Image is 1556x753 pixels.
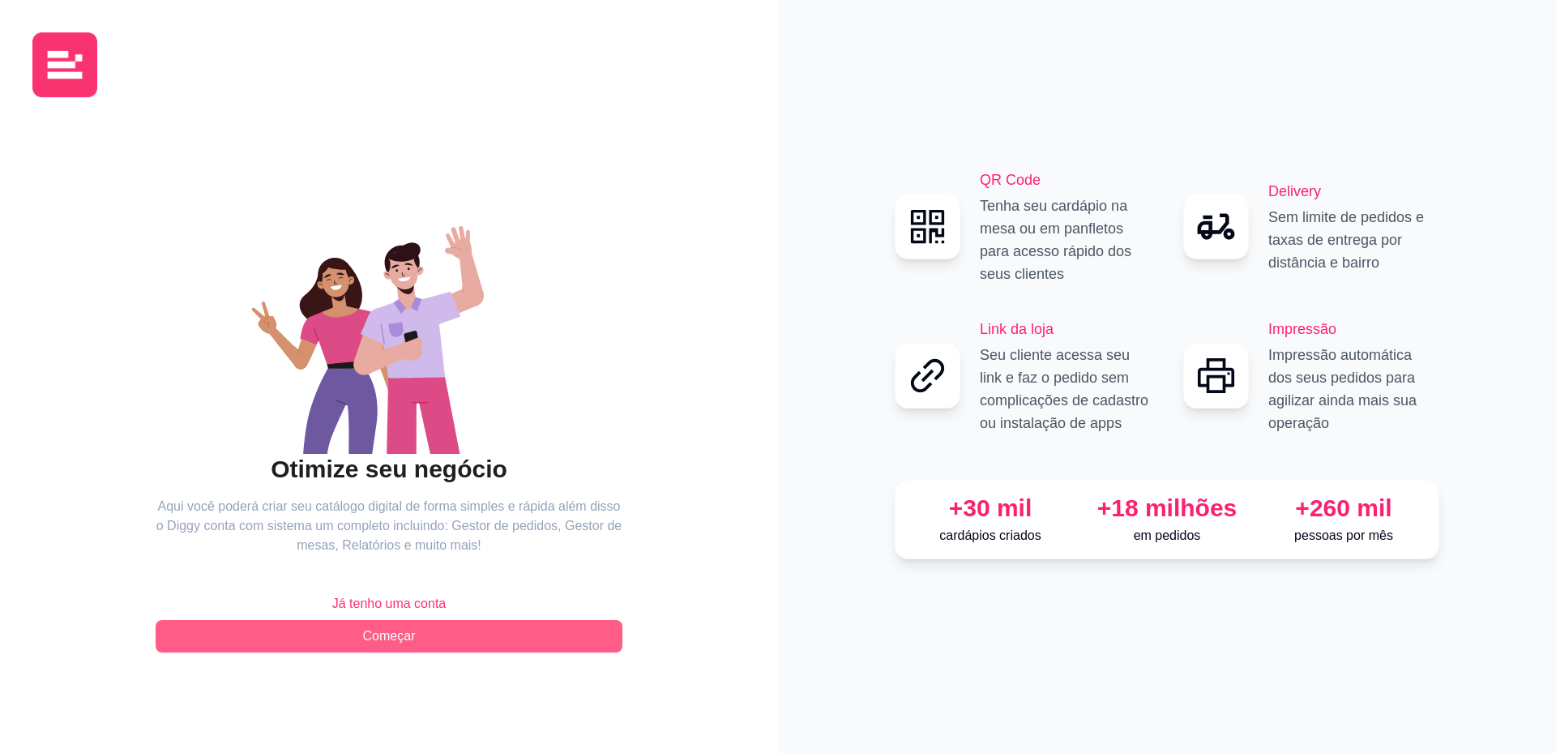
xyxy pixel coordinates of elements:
[1268,318,1439,340] h2: Impressão
[1262,494,1426,523] div: +260 mil
[156,588,622,620] button: Já tenho uma conta
[908,494,1072,523] div: +30 mil
[156,497,622,555] article: Aqui você poderá criar seu catálogo digital de forma simples e rápida além disso o Diggy conta co...
[1268,180,1439,203] h2: Delivery
[156,620,622,652] button: Começar
[156,211,622,454] div: animation
[1268,344,1439,434] p: Impressão automática dos seus pedidos para agilizar ainda mais sua operação
[363,627,416,646] span: Começar
[1268,206,1439,274] p: Sem limite de pedidos e taxas de entrega por distância e bairro
[156,454,622,485] h2: Otimize seu negócio
[1085,526,1249,545] p: em pedidos
[332,594,447,614] span: Já tenho uma conta
[980,195,1151,285] p: Tenha seu cardápio na mesa ou em panfletos para acesso rápido dos seus clientes
[980,169,1151,191] h2: QR Code
[1262,526,1426,545] p: pessoas por mês
[908,526,1072,545] p: cardápios criados
[32,32,97,97] img: logo
[980,344,1151,434] p: Seu cliente acessa seu link e faz o pedido sem complicações de cadastro ou instalação de apps
[980,318,1151,340] h2: Link da loja
[1085,494,1249,523] div: +18 milhões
